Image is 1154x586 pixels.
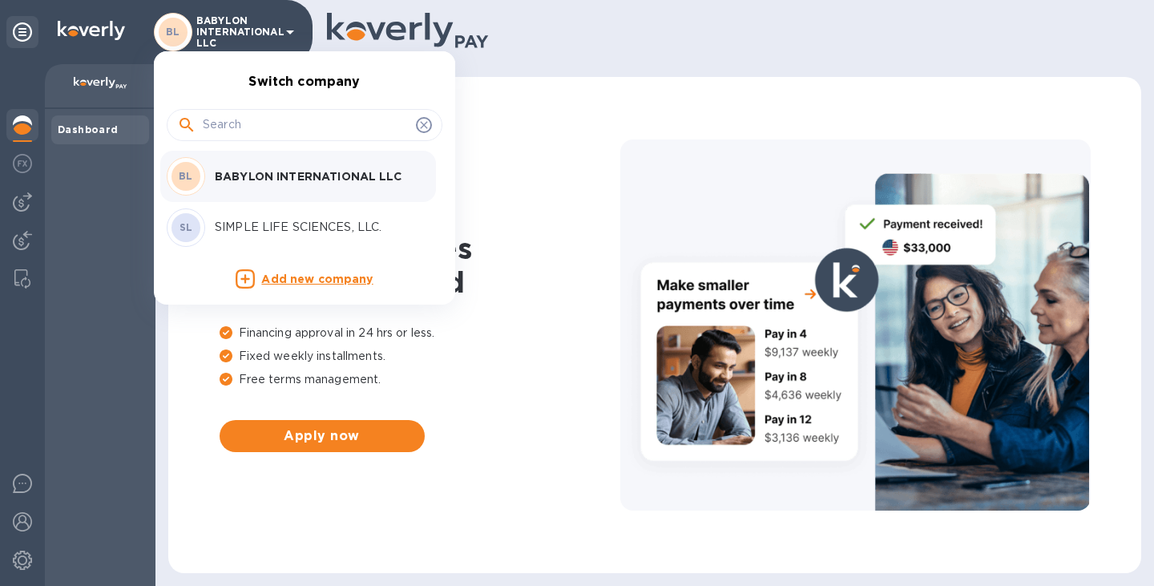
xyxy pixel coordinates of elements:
p: BABYLON INTERNATIONAL LLC [215,168,417,184]
p: SIMPLE LIFE SCIENCES, LLC. [215,219,417,236]
b: BL [179,170,193,182]
input: Search [203,113,410,137]
b: SL [180,221,193,233]
p: Add new company [261,271,373,289]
